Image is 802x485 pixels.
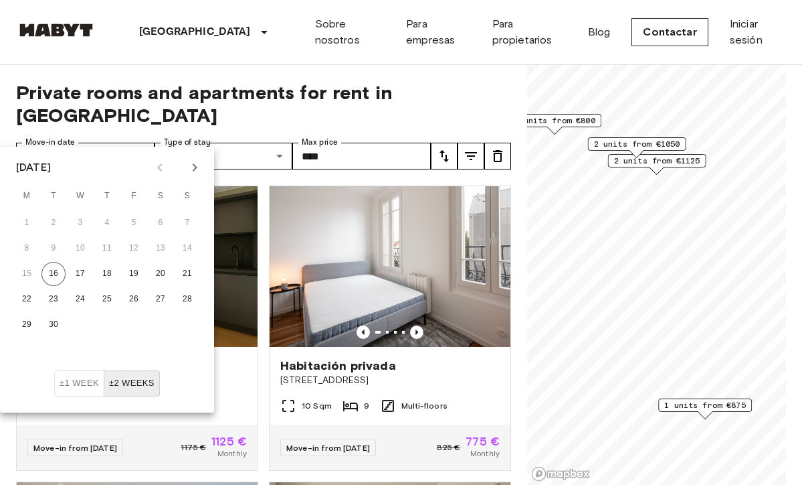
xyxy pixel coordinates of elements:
[508,114,601,135] div: Map marker
[664,399,746,411] span: 1 units from €875
[16,159,51,176] div: [DATE]
[175,287,199,311] button: 28
[594,138,680,150] span: 2 units from €1050
[357,326,370,339] button: Previous image
[122,262,146,286] button: 19
[401,400,447,412] span: Multi-floors
[614,155,700,167] span: 2 units from €1125
[16,23,96,37] img: Habyt
[68,183,92,210] span: Wednesday
[270,186,510,347] img: Marketing picture of unit FR-18-004-001-04
[492,16,567,48] a: Para propietarios
[148,183,173,210] span: Saturday
[437,441,460,454] span: 825 €
[15,183,39,210] span: Monday
[631,18,708,46] a: Contactar
[458,143,484,169] button: tune
[431,143,458,169] button: tune
[122,183,146,210] span: Friday
[54,370,104,397] button: ±1 week
[139,24,251,40] p: [GEOGRAPHIC_DATA]
[175,183,199,210] span: Sunday
[406,16,470,48] a: Para empresas
[364,400,369,412] span: 9
[175,262,199,286] button: 21
[41,183,66,210] span: Tuesday
[148,287,173,311] button: 27
[16,81,511,127] span: Private rooms and apartments for rent in [GEOGRAPHIC_DATA]
[608,154,706,175] div: Map marker
[41,262,66,286] button: 16
[269,186,511,471] a: Marketing picture of unit FR-18-004-001-04Previous imagePrevious imageHabitación privada[STREET_A...
[531,466,590,482] a: Mapbox logo
[211,435,247,447] span: 1125 €
[181,441,206,454] span: 1175 €
[41,287,66,311] button: 23
[183,156,206,179] button: Next month
[466,435,500,447] span: 775 €
[164,137,211,148] label: Type of stay
[33,443,117,453] span: Move-in from [DATE]
[280,374,500,387] span: [STREET_ADDRESS]
[68,262,92,286] button: 17
[68,287,92,311] button: 24
[410,326,423,339] button: Previous image
[315,16,385,48] a: Sobre nosotros
[286,443,370,453] span: Move-in from [DATE]
[25,137,75,148] label: Move-in date
[148,262,173,286] button: 20
[217,447,247,460] span: Monthly
[122,287,146,311] button: 26
[41,313,66,337] button: 30
[470,447,500,460] span: Monthly
[15,287,39,311] button: 22
[95,287,119,311] button: 25
[104,370,160,397] button: ±2 weeks
[15,313,39,337] button: 29
[95,262,119,286] button: 18
[280,358,396,374] span: Habitación privada
[95,183,119,210] span: Thursday
[588,24,611,40] a: Blog
[302,400,332,412] span: 10 Sqm
[484,143,511,169] button: tune
[658,399,752,419] div: Map marker
[588,137,686,158] div: Map marker
[730,16,786,48] a: Iniciar sesión
[514,115,595,127] span: 1 units from €800
[54,370,160,397] div: Move In Flexibility
[302,137,338,148] label: Max price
